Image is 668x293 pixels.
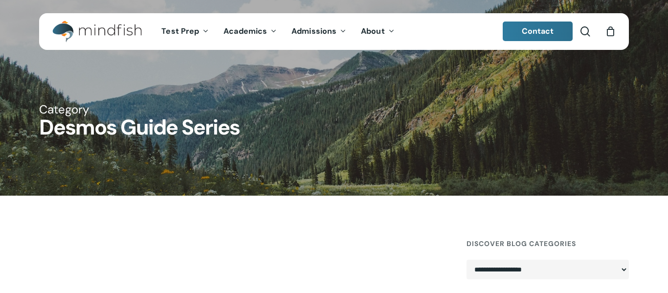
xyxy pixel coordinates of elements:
[216,27,284,36] a: Academics
[154,13,401,50] nav: Main Menu
[291,26,336,36] span: Admissions
[284,27,354,36] a: Admissions
[161,26,199,36] span: Test Prep
[522,26,554,36] span: Contact
[467,235,629,252] h4: Discover Blog Categories
[154,27,216,36] a: Test Prep
[39,102,89,117] span: Category
[503,22,573,41] a: Contact
[354,27,402,36] a: About
[361,26,385,36] span: About
[39,117,629,138] h1: Desmos Guide Series
[39,13,629,50] header: Main Menu
[223,26,267,36] span: Academics
[605,26,616,37] a: Cart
